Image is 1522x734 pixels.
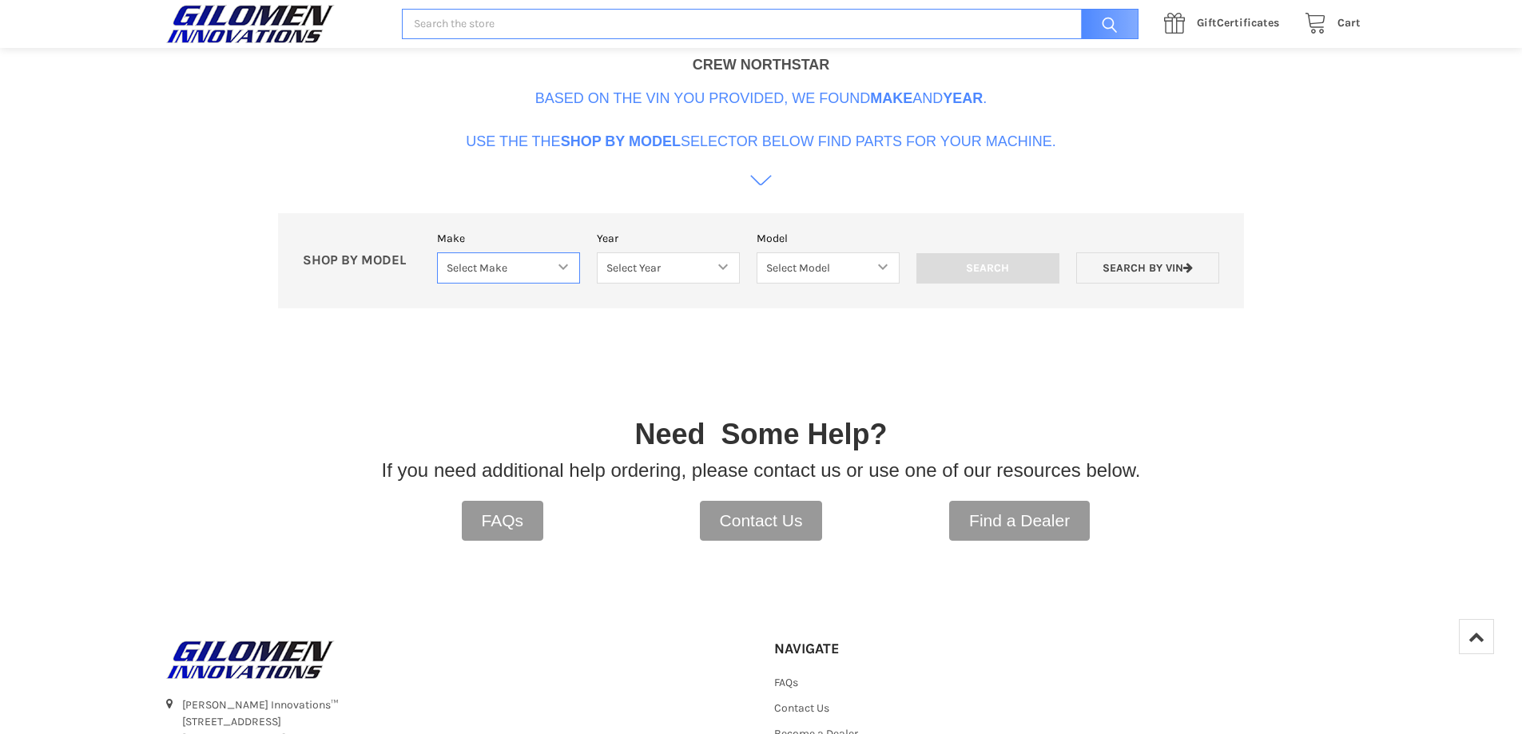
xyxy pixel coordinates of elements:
label: Model [757,230,900,247]
h5: Navigate [774,640,952,658]
input: Search [916,253,1059,284]
p: Need Some Help? [634,413,887,456]
b: Year [943,90,983,106]
img: GILOMEN INNOVATIONS [162,640,338,680]
span: Gift [1197,16,1217,30]
a: Contact Us [774,701,829,715]
a: FAQs [774,676,798,689]
label: Make [437,230,580,247]
a: FAQs [462,501,544,541]
a: GiftCertificates [1155,14,1296,34]
div: CREW NORTHSTAR [693,54,830,76]
p: SHOP BY MODEL [295,252,429,269]
a: Find a Dealer [949,501,1090,541]
p: Based on the VIN you provided, we found and . Use the the selector below find parts for your mach... [466,88,1056,153]
b: Make [870,90,912,106]
input: Search [1073,9,1139,40]
a: Cart [1296,14,1361,34]
img: GILOMEN INNOVATIONS [162,4,338,44]
label: Year [597,230,740,247]
p: If you need additional help ordering, please contact us or use one of our resources below. [382,456,1141,485]
a: Top of Page [1459,619,1494,654]
a: GILOMEN INNOVATIONS [162,4,385,44]
span: Certificates [1197,16,1279,30]
a: Search by VIN [1076,252,1219,284]
a: GILOMEN INNOVATIONS [162,640,749,680]
input: Search the store [402,9,1139,40]
a: Contact Us [700,501,823,541]
span: Cart [1337,16,1361,30]
b: Shop By Model [561,133,681,149]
